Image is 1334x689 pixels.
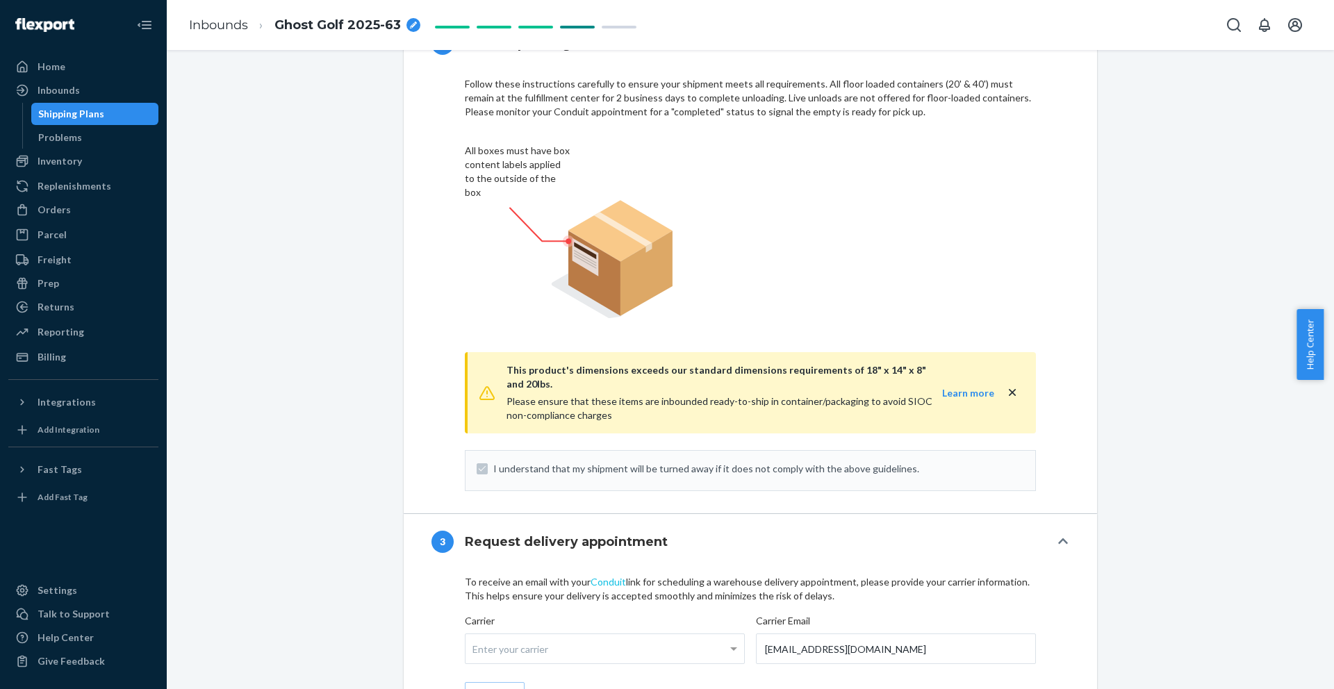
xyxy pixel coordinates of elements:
[8,626,158,649] a: Help Center
[38,253,72,267] div: Freight
[38,60,65,74] div: Home
[38,300,74,314] div: Returns
[38,83,80,97] div: Inbounds
[465,533,668,551] h4: Request delivery appointment
[38,607,110,621] div: Talk to Support
[507,363,941,422] div: Please ensure that these items are inbounded ready-to-ship in container/packaging to avoid SIOC n...
[465,77,1036,119] div: Follow these instructions carefully to ensure your shipment meets all requirements. All floor loa...
[38,179,111,193] div: Replenishments
[189,17,248,33] a: Inbounds
[38,491,88,503] div: Add Fast Tag
[493,462,1024,476] span: I understand that my shipment will be turned away if it does not comply with the above guidelines.
[38,203,71,217] div: Orders
[942,386,994,400] button: Learn more
[756,633,1036,664] input: Enter your carrier email
[38,131,82,144] div: Problems
[131,11,158,39] button: Close Navigation
[38,463,82,476] div: Fast Tags
[38,395,96,409] div: Integrations
[8,249,158,271] a: Freight
[8,175,158,197] a: Replenishments
[38,424,99,435] div: Add Integration
[465,144,572,199] figcaption: All boxes must have box content labels applied to the outside of the box
[38,154,82,168] div: Inventory
[507,363,941,391] div: This product's dimensions exceeds our standard dimensions requirements of 18" x 14" x 8" and 20lbs.
[1296,309,1324,380] button: Help Center
[591,576,626,588] a: Conduit
[1251,11,1278,39] button: Open notifications
[8,150,158,172] a: Inventory
[1220,11,1248,39] button: Open Search Box
[465,614,745,667] label: Carrier
[477,463,488,474] input: I understand that my shipment will be turned away if it does not comply with the above guidelines.
[8,391,158,413] button: Integrations
[8,321,158,343] a: Reporting
[8,486,158,508] a: Add Fast Tag
[178,5,431,46] ol: breadcrumbs
[756,614,1036,667] label: Carrier Email
[38,350,66,364] div: Billing
[274,17,401,35] span: Ghost Golf 2025-63
[8,296,158,318] a: Returns
[38,654,105,668] div: Give Feedback
[38,107,104,121] div: Shipping Plans
[466,634,744,663] div: Enter your carrier
[465,575,1036,603] p: To receive an email with your link for scheduling a warehouse delivery appointment, please provid...
[8,224,158,246] a: Parcel
[8,199,158,221] a: Orders
[404,514,1097,570] button: 3Request delivery appointment
[8,419,158,441] a: Add Integration
[8,579,158,601] a: Settings
[8,458,158,481] button: Fast Tags
[15,18,74,32] img: Flexport logo
[31,126,159,149] a: Problems
[38,325,84,339] div: Reporting
[431,531,454,553] div: 3
[31,103,159,125] a: Shipping Plans
[38,631,94,645] div: Help Center
[8,603,158,625] a: Talk to Support
[1005,385,1019,400] button: close
[8,272,158,294] a: Prep
[8,56,158,78] a: Home
[38,276,59,290] div: Prep
[1281,11,1309,39] button: Open account menu
[38,583,77,597] div: Settings
[8,79,158,101] a: Inbounds
[8,346,158,368] a: Billing
[8,650,158,672] button: Give Feedback
[38,228,67,242] div: Parcel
